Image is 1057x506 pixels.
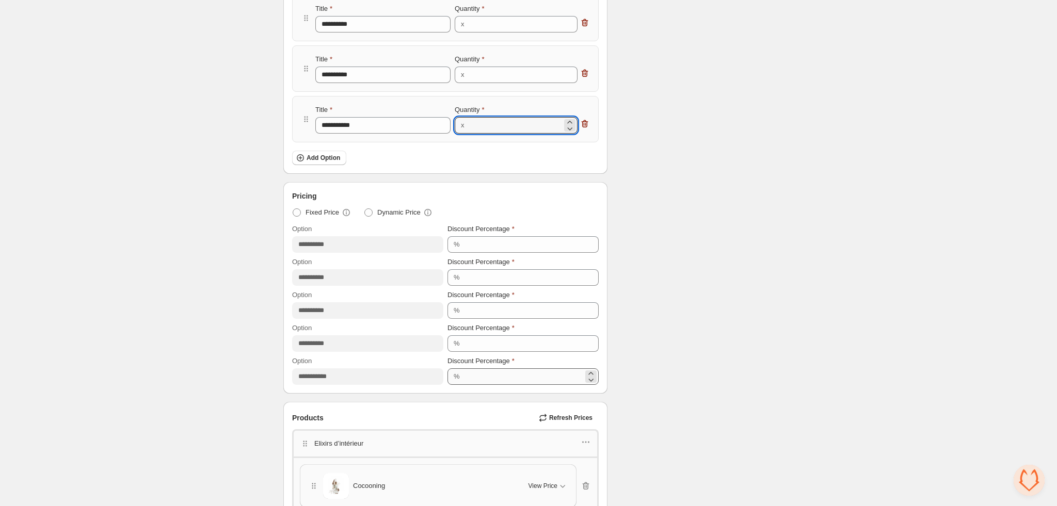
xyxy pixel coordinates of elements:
img: Cocooning [323,473,349,499]
div: x [461,19,465,29]
div: % [454,239,460,250]
label: Title [315,105,332,115]
label: Title [315,54,332,64]
label: Title [315,4,332,14]
label: Discount Percentage [447,356,515,366]
span: Cocooning [353,481,385,491]
div: % [454,305,460,316]
label: Quantity [455,54,484,64]
button: Refresh Prices [535,411,599,425]
label: Option [292,356,312,366]
label: Quantity [455,4,484,14]
span: Pricing [292,191,316,201]
div: x [461,70,465,80]
label: Quantity [455,105,484,115]
div: x [461,120,465,130]
div: % [454,338,460,349]
label: Option [292,323,312,333]
label: Discount Percentage [447,323,515,333]
label: Option [292,224,312,234]
label: Option [292,290,312,300]
label: Discount Percentage [447,257,515,267]
span: Products [292,413,324,423]
div: Open chat [1014,465,1045,496]
span: Refresh Prices [549,414,592,422]
label: Discount Percentage [447,290,515,300]
button: Add Option [292,151,346,165]
label: Discount Percentage [447,224,515,234]
span: Fixed Price [306,207,339,218]
button: View Price [522,478,574,494]
span: View Price [528,482,557,490]
span: Dynamic Price [377,207,421,218]
span: Add Option [307,154,340,162]
p: Elixirs d’intérieur [314,438,363,449]
div: % [454,371,460,382]
label: Option [292,257,312,267]
div: % [454,272,460,283]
